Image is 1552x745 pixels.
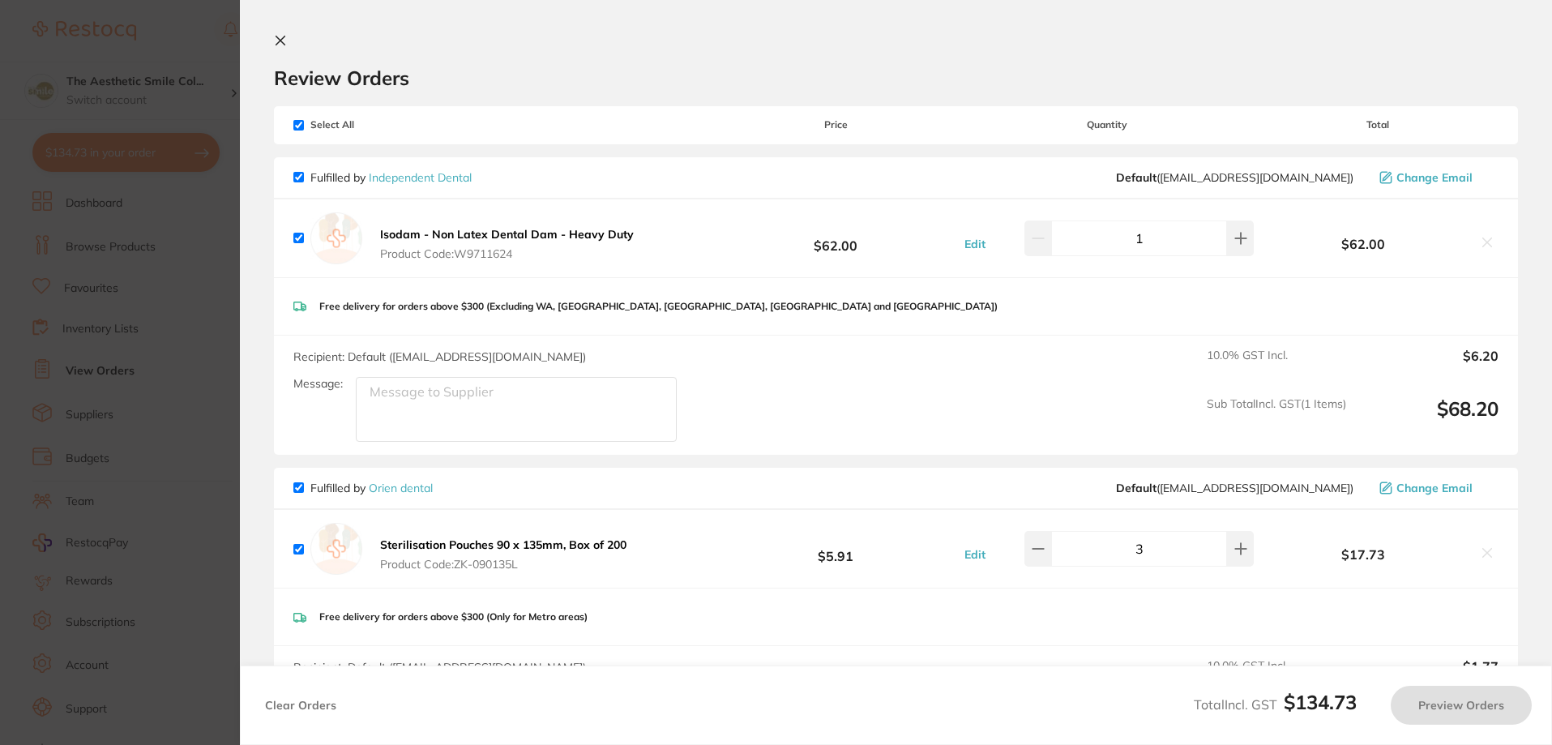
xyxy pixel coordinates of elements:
[380,247,634,260] span: Product Code: W9711624
[1116,482,1353,495] span: sales@orien.com.au
[293,349,586,364] span: Recipient: Default ( [EMAIL_ADDRESS][DOMAIN_NAME] )
[1194,696,1357,713] span: Total Incl. GST
[380,537,626,552] b: Sterilisation Pouches 90 x 135mm, Box of 200
[319,301,998,312] p: Free delivery for orders above $300 (Excluding WA, [GEOGRAPHIC_DATA], [GEOGRAPHIC_DATA], [GEOGRAP...
[1258,547,1469,562] b: $17.73
[260,686,341,725] button: Clear Orders
[375,227,639,261] button: Isodam - Non Latex Dental Dam - Heavy Duty Product Code:W9711624
[1258,237,1469,251] b: $62.00
[1375,481,1499,495] button: Change Email
[715,534,956,564] b: $5.91
[1116,481,1157,495] b: Default
[310,171,472,184] p: Fulfilled by
[715,119,956,131] span: Price
[293,660,586,674] span: Recipient: Default ( [EMAIL_ADDRESS][DOMAIN_NAME] )
[1207,659,1346,695] span: 10.0 % GST Incl.
[1396,171,1473,184] span: Change Email
[1116,170,1157,185] b: Default
[310,482,433,495] p: Fulfilled by
[1258,119,1499,131] span: Total
[380,558,626,571] span: Product Code: ZK-090135L
[375,537,631,572] button: Sterilisation Pouches 90 x 135mm, Box of 200 Product Code:ZK-090135L
[293,119,455,131] span: Select All
[1359,397,1499,442] output: $68.20
[1284,690,1357,714] b: $134.73
[956,119,1258,131] span: Quantity
[1375,170,1499,185] button: Change Email
[1396,482,1473,495] span: Change Email
[310,212,362,264] img: empty.jpg
[1207,397,1346,442] span: Sub Total Incl. GST ( 1 Items)
[1359,349,1499,384] output: $6.20
[960,237,990,251] button: Edit
[1391,686,1532,725] button: Preview Orders
[274,66,1518,90] h2: Review Orders
[1207,349,1346,384] span: 10.0 % GST Incl.
[380,227,634,242] b: Isodam - Non Latex Dental Dam - Heavy Duty
[293,377,343,391] label: Message:
[369,481,433,495] a: Orien dental
[319,611,588,623] p: Free delivery for orders above $300 (Only for Metro areas)
[310,523,362,575] img: empty.jpg
[1116,171,1353,184] span: orders@independentdental.com.au
[369,170,472,185] a: Independent Dental
[1359,659,1499,695] output: $1.77
[715,223,956,253] b: $62.00
[960,547,990,562] button: Edit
